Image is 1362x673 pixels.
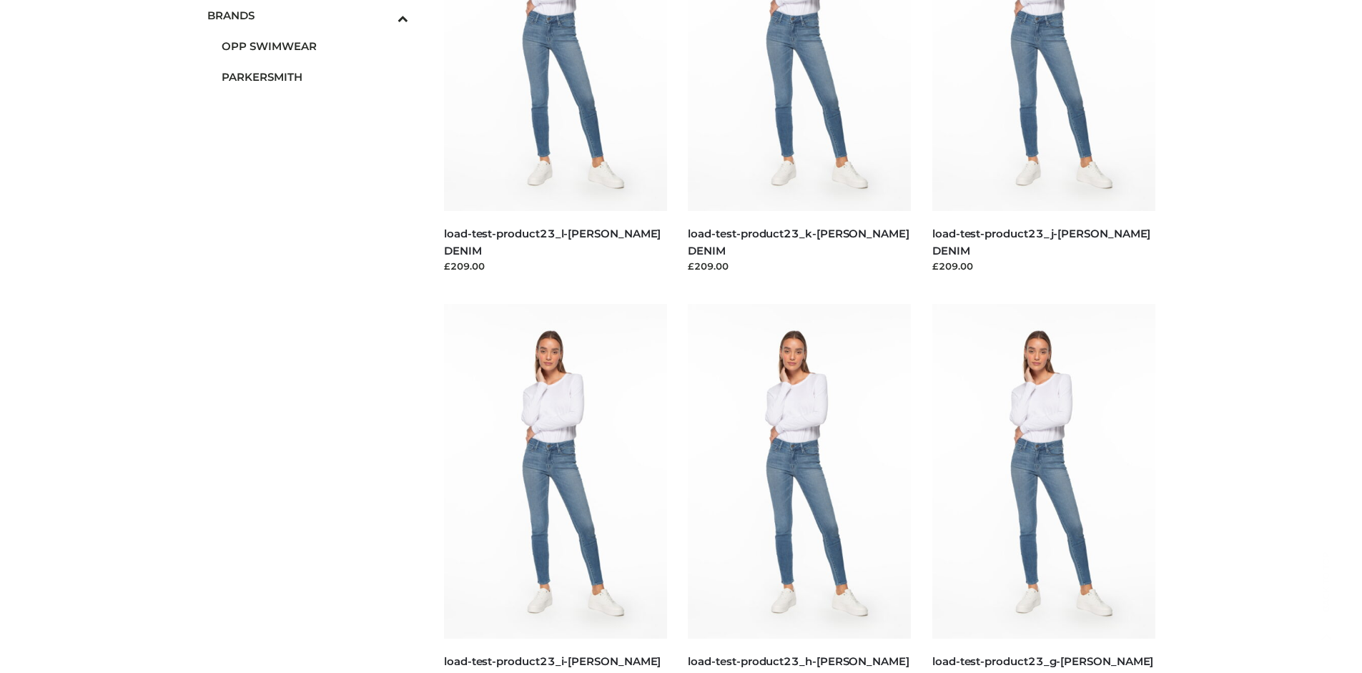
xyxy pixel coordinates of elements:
[222,31,409,62] a: OPP SWIMWEAR
[444,259,667,273] div: £209.00
[222,69,409,85] span: PARKERSMITH
[1308,576,1344,612] span: Back to top
[222,38,409,54] span: OPP SWIMWEAR
[688,259,911,273] div: £209.00
[207,7,409,24] span: BRANDS
[444,227,661,257] a: load-test-product23_l-[PERSON_NAME] DENIM
[932,227,1150,257] a: load-test-product23_j-[PERSON_NAME] DENIM
[932,259,1155,273] div: £209.00
[222,62,409,92] a: PARKERSMITH
[688,227,909,257] a: load-test-product23_k-[PERSON_NAME] DENIM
